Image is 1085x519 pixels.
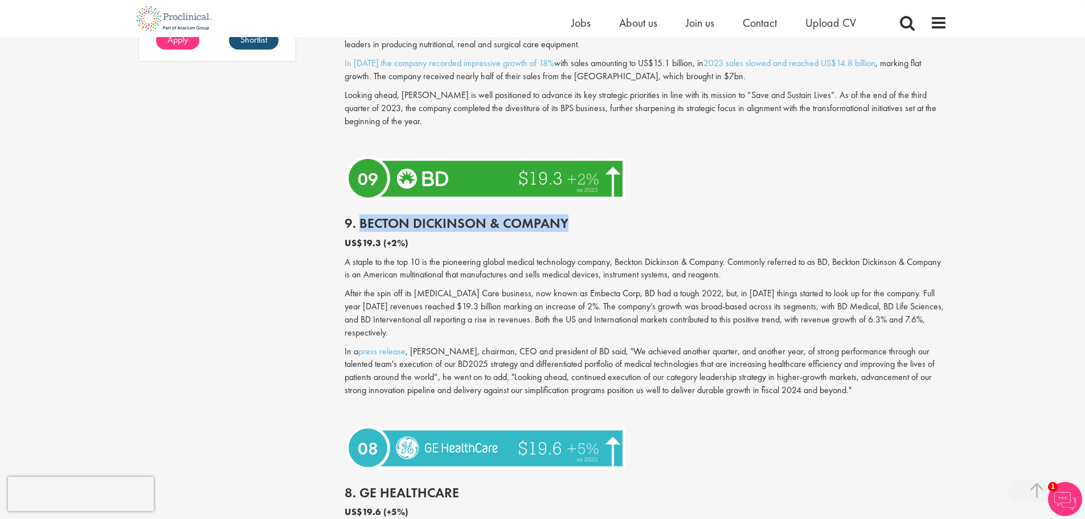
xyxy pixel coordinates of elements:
[345,57,554,69] a: In [DATE] the company recorded impressive growth of 18%
[345,26,947,52] p: In tenth spot we have [PERSON_NAME]. For almost a century, [PERSON_NAME] have pioneered significa...
[686,15,714,30] a: Join us
[1048,482,1082,516] img: Chatbot
[345,287,947,339] p: After the spin off its [MEDICAL_DATA] Care business, now known as Embecta Corp, BD had a tough 20...
[167,34,188,46] span: Apply
[229,31,279,50] a: Shortlist
[619,15,657,30] a: About us
[743,15,777,30] a: Contact
[345,57,947,83] p: with sales amounting to US$15.1 billion, in , marking flat growth. The company received nearly ha...
[345,506,408,518] b: US$19.6 (+5%)
[571,15,591,30] a: Jobs
[345,89,947,128] p: Looking ahead, [PERSON_NAME] is well positioned to advance its key strategic priorities in line w...
[345,256,947,282] p: A staple to the top 10 is the pioneering global medical technology company, Beckton Dickinson & C...
[805,15,856,30] a: Upload CV
[156,31,199,50] a: Apply
[358,345,406,357] a: press release
[1048,482,1058,492] span: 1
[345,345,947,397] p: In a , [PERSON_NAME], chairman, CEO and president of BD said, "We achieved another quarter, and a...
[703,57,875,69] a: 2023 sales slowed and reached US$14.8 billion
[345,485,947,500] h2: 8. GE HealthCare
[345,216,947,231] h2: 9. Becton Dickinson & Company
[8,477,154,511] iframe: reCAPTCHA
[345,237,408,249] b: US$19.3 (+2%)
